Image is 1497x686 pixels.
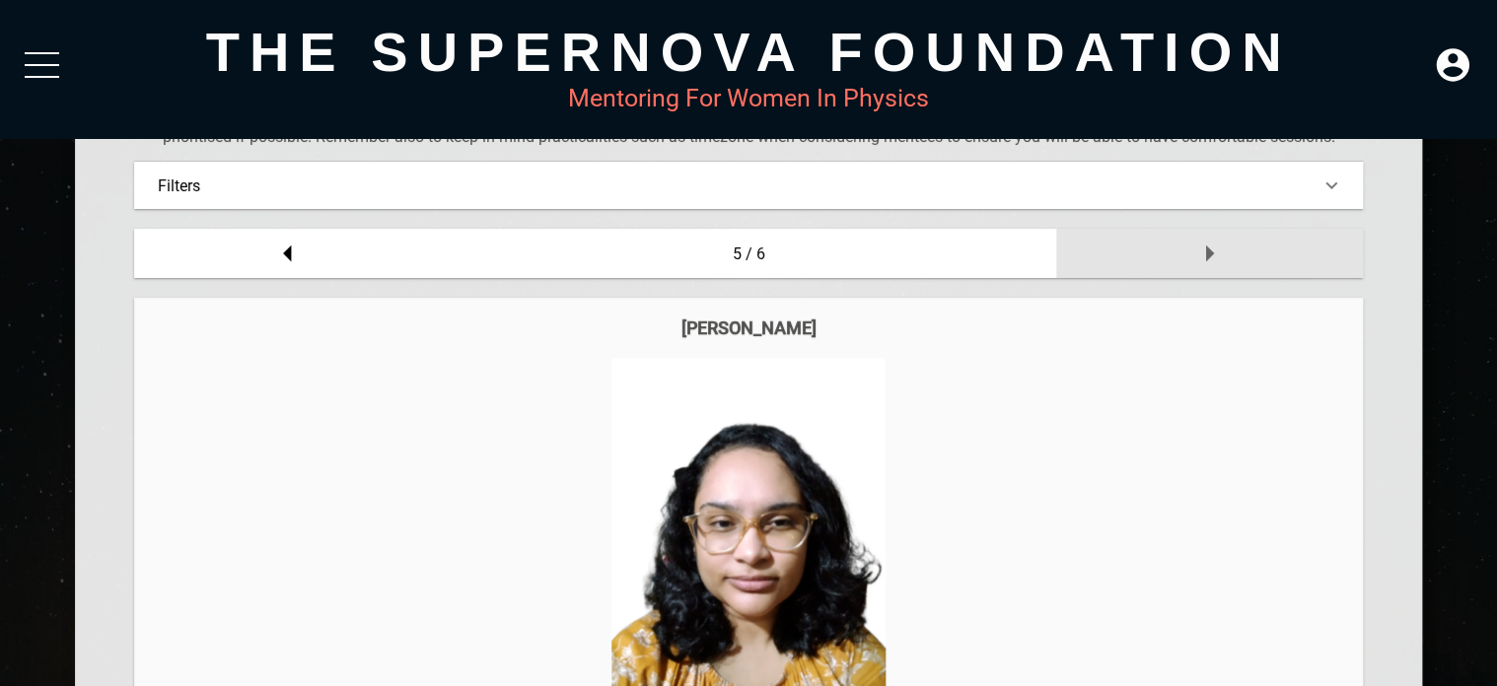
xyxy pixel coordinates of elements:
[75,20,1422,84] div: The Supernova Foundation
[158,176,1339,195] div: Filters
[441,229,1055,278] div: 5 / 6
[154,317,1343,338] div: [PERSON_NAME]
[134,162,1363,209] div: Filters
[75,84,1422,112] div: Mentoring For Women In Physics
